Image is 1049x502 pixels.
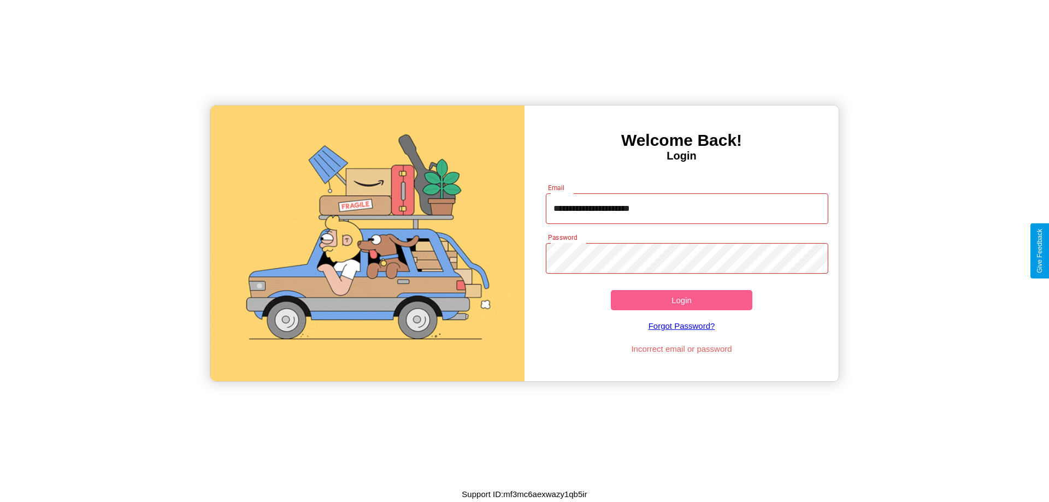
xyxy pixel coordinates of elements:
[462,487,587,501] p: Support ID: mf3mc6aexwazy1qb5ir
[548,183,565,192] label: Email
[548,233,577,242] label: Password
[540,341,823,356] p: Incorrect email or password
[524,150,839,162] h4: Login
[524,131,839,150] h3: Welcome Back!
[540,310,823,341] a: Forgot Password?
[210,105,524,381] img: gif
[611,290,752,310] button: Login
[1036,229,1044,273] div: Give Feedback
